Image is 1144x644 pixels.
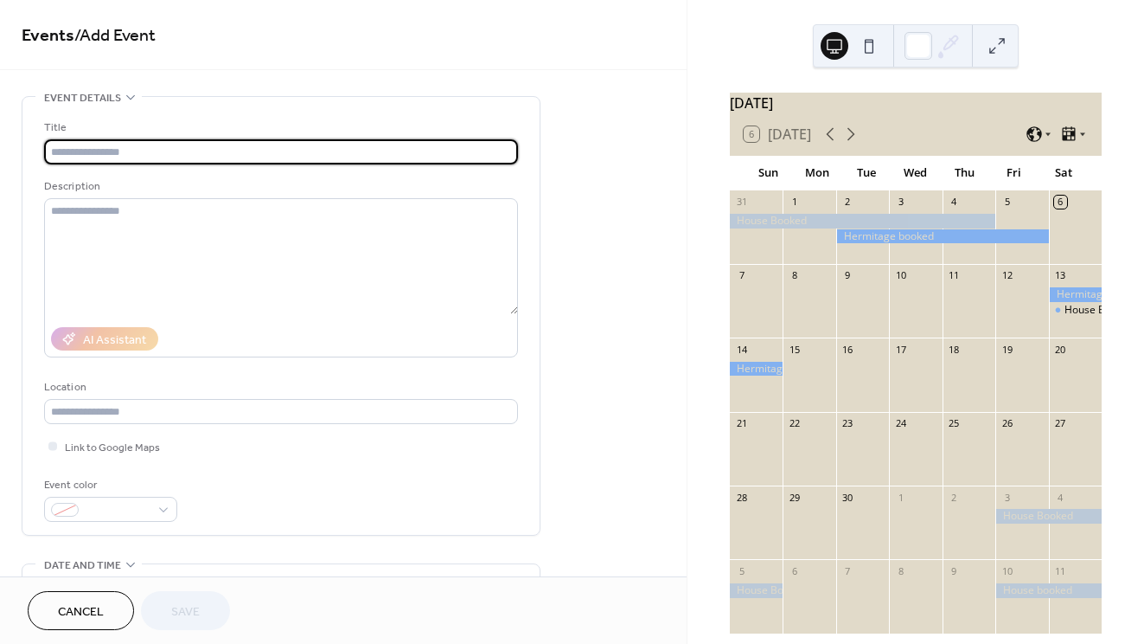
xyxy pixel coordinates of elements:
[1000,564,1013,577] div: 10
[948,269,961,282] div: 11
[1054,196,1067,209] div: 6
[1054,269,1067,282] div: 13
[948,564,961,577] div: 9
[1000,269,1013,282] div: 12
[735,196,748,209] div: 31
[22,19,74,53] a: Events
[948,343,961,356] div: 18
[735,343,748,356] div: 14
[1000,196,1013,209] div: 5
[1054,343,1067,356] div: 20
[735,491,748,504] div: 28
[730,93,1102,113] div: [DATE]
[1049,287,1102,302] div: Hermitage booked
[44,177,514,196] div: Description
[894,196,907,209] div: 3
[841,343,854,356] div: 16
[995,509,1102,524] div: House Booked
[1000,491,1013,504] div: 3
[735,564,748,577] div: 5
[894,343,907,356] div: 17
[788,269,801,282] div: 8
[841,491,854,504] div: 30
[730,583,783,598] div: House Booked
[788,196,801,209] div: 1
[735,269,748,282] div: 7
[44,119,514,137] div: Title
[842,156,892,190] div: Tue
[744,156,793,190] div: Sun
[44,378,514,396] div: Location
[788,343,801,356] div: 15
[788,564,801,577] div: 6
[1049,303,1102,318] div: House Booked
[1054,417,1067,430] div: 27
[948,196,961,209] div: 4
[65,439,160,457] span: Link to Google Maps
[58,603,104,621] span: Cancel
[28,591,134,630] button: Cancel
[989,156,1039,190] div: Fri
[894,269,907,282] div: 10
[44,557,121,575] span: Date and time
[1064,303,1134,318] div: House Booked
[841,269,854,282] div: 9
[1054,564,1067,577] div: 11
[894,491,907,504] div: 1
[730,362,783,377] div: Hermitage booked
[891,156,940,190] div: Wed
[948,491,961,504] div: 2
[940,156,989,190] div: Thu
[841,564,854,577] div: 7
[1000,343,1013,356] div: 19
[735,417,748,430] div: 21
[1039,156,1088,190] div: Sat
[788,491,801,504] div: 29
[894,417,907,430] div: 24
[836,229,1049,244] div: Hermitage booked
[894,564,907,577] div: 8
[730,214,995,229] div: House Booked
[841,196,854,209] div: 2
[793,156,842,190] div: Mon
[841,417,854,430] div: 23
[44,476,174,494] div: Event color
[995,583,1102,598] div: House booked
[1054,491,1067,504] div: 4
[1000,417,1013,430] div: 26
[74,19,156,53] span: / Add Event
[948,417,961,430] div: 25
[44,89,121,107] span: Event details
[788,417,801,430] div: 22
